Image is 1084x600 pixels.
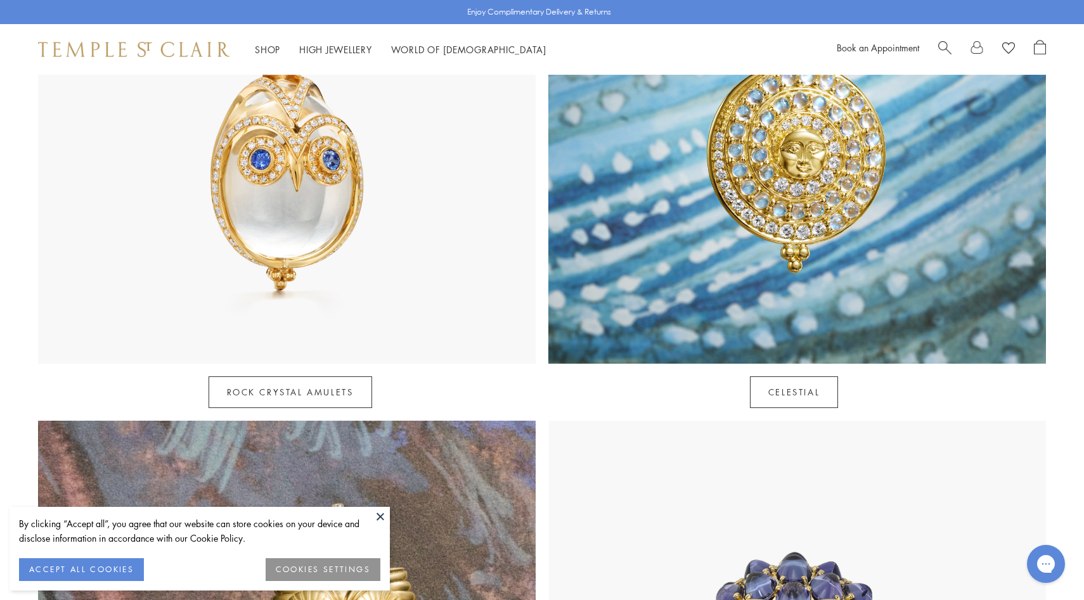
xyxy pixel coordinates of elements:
[255,42,546,58] nav: Main navigation
[19,516,380,546] div: By clicking “Accept all”, you agree that our website can store cookies on your device and disclos...
[467,6,611,18] p: Enjoy Complimentary Delivery & Returns
[391,43,546,56] a: World of [DEMOGRAPHIC_DATA]World of [DEMOGRAPHIC_DATA]
[750,376,838,408] a: Celestial
[209,376,372,408] a: Rock Crystal Amulets
[299,43,372,56] a: High JewelleryHigh Jewellery
[1021,540,1071,587] iframe: Gorgias live chat messenger
[19,558,144,581] button: ACCEPT ALL COOKIES
[266,558,380,581] button: COOKIES SETTINGS
[1002,40,1015,59] a: View Wishlist
[1034,40,1046,59] a: Open Shopping Bag
[255,43,280,56] a: ShopShop
[938,40,952,59] a: Search
[38,42,229,57] img: Temple St. Clair
[837,41,919,54] a: Book an Appointment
